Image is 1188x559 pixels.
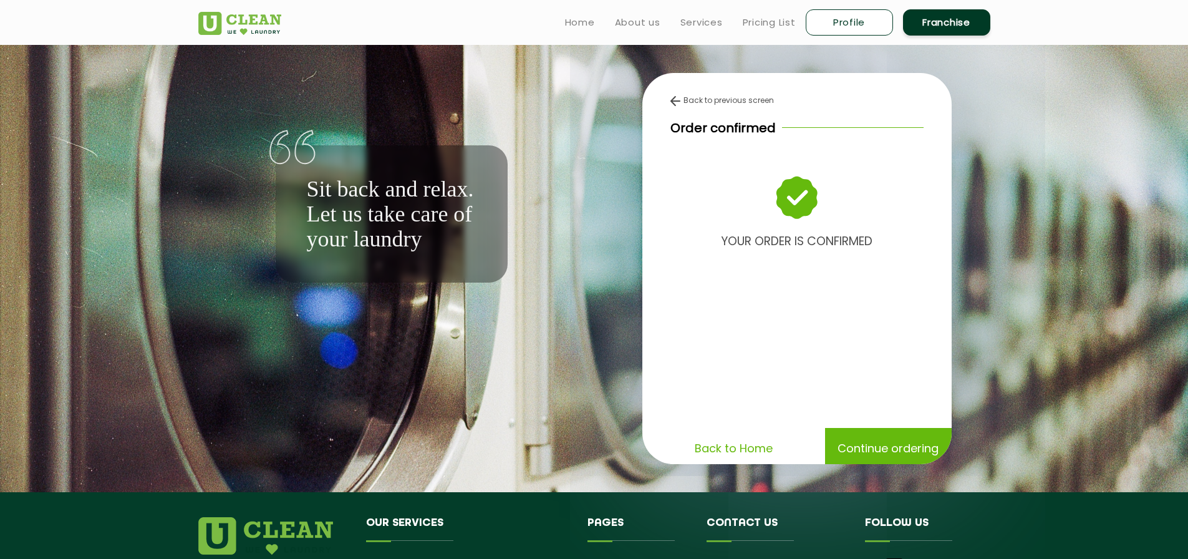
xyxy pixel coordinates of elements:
img: logo.png [198,517,333,555]
div: Back to previous screen [670,95,924,106]
h4: Pages [587,517,688,541]
p: Continue ordering [838,437,939,459]
p: Back to Home [695,437,773,459]
a: Profile [806,9,893,36]
img: UClean Laundry and Dry Cleaning [198,12,281,35]
h4: Contact us [707,517,846,541]
a: Pricing List [743,15,796,30]
p: Order confirmed [670,119,776,137]
img: success [777,177,816,218]
a: Home [565,15,595,30]
p: Sit back and relax. Let us take care of your laundry [307,177,476,251]
a: Franchise [903,9,990,36]
h4: Follow us [865,517,975,541]
h4: Our Services [366,517,569,541]
a: About us [615,15,660,30]
b: YOUR ORDER IS CONFIRMED [721,233,872,250]
a: Services [680,15,723,30]
img: quote-img [269,130,316,165]
img: back-arrow.svg [670,96,680,106]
